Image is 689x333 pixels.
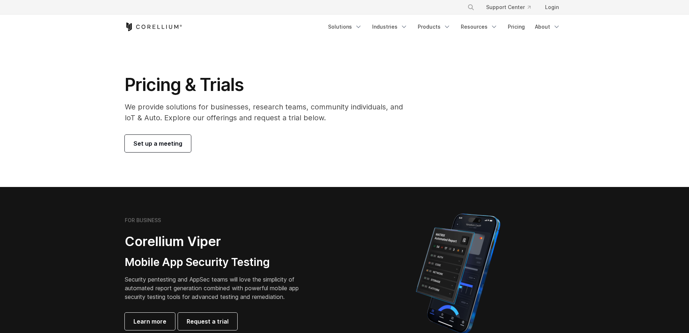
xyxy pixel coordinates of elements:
a: Pricing [503,20,529,33]
a: Support Center [480,1,536,14]
span: Set up a meeting [133,139,182,148]
p: Security pentesting and AppSec teams will love the simplicity of automated report generation comb... [125,275,310,301]
a: Products [413,20,455,33]
a: Resources [456,20,502,33]
a: Login [539,1,565,14]
a: Corellium Home [125,22,182,31]
div: Navigation Menu [324,20,565,33]
span: Request a trial [187,317,229,326]
h2: Corellium Viper [125,233,310,250]
a: About [531,20,565,33]
button: Search [464,1,477,14]
h3: Mobile App Security Testing [125,255,310,269]
h1: Pricing & Trials [125,74,413,96]
div: Navigation Menu [459,1,565,14]
a: Learn more [125,313,175,330]
a: Solutions [324,20,366,33]
a: Request a trial [178,313,237,330]
h6: FOR BUSINESS [125,217,161,224]
a: Set up a meeting [125,135,191,152]
a: Industries [368,20,412,33]
span: Learn more [133,317,166,326]
p: We provide solutions for businesses, research teams, community individuals, and IoT & Auto. Explo... [125,101,413,123]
